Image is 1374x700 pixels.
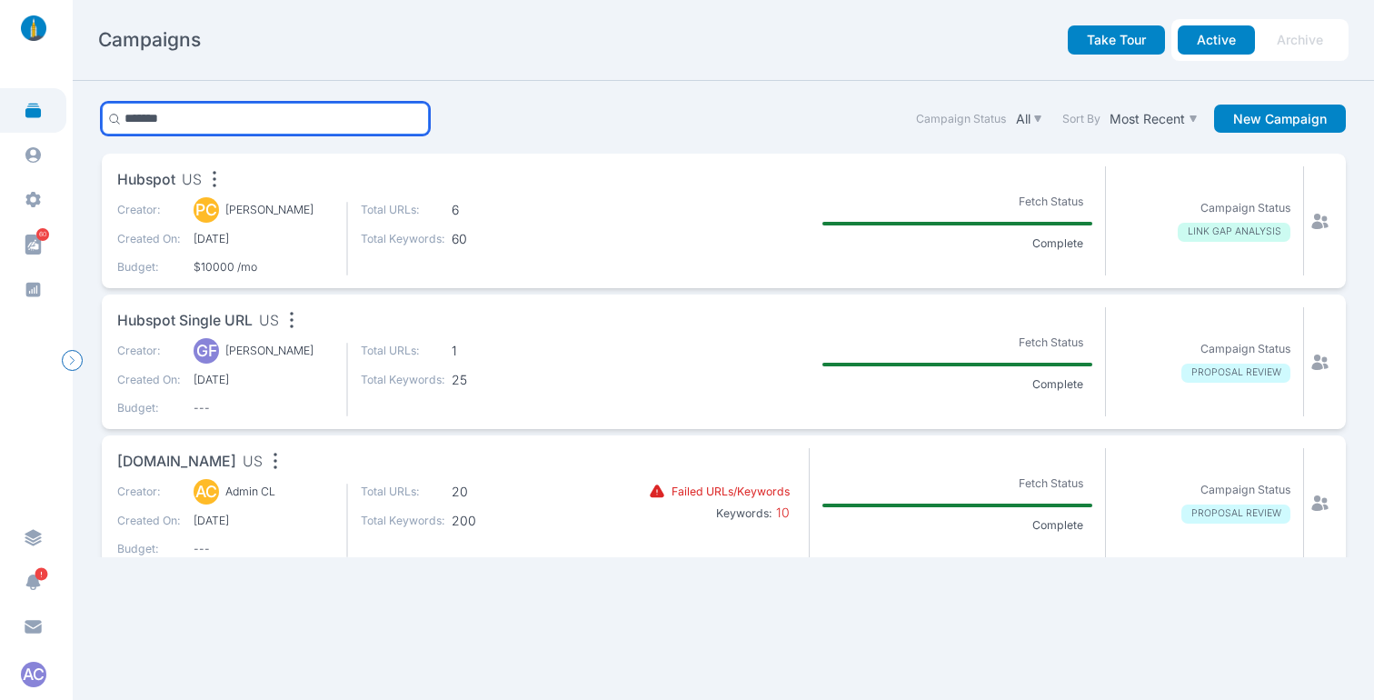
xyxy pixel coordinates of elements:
p: Budget: [117,259,181,275]
p: Created On: [117,231,181,247]
p: Fetch Status [1009,331,1092,354]
span: Hubspot [117,169,175,192]
p: Complete [1022,376,1092,393]
p: Creator: [117,484,181,500]
p: Admin CL [225,484,275,500]
p: Total URLs: [361,484,445,500]
button: Most Recent [1107,107,1201,130]
p: [PERSON_NAME] [225,343,314,359]
span: [DATE] [194,513,334,529]
span: $10000 /mo [194,259,334,275]
button: Take Tour [1068,25,1165,55]
p: Campaign Status [1200,341,1290,357]
p: PROPOSAL REVIEW [1181,364,1290,383]
p: PROPOSAL REVIEW [1181,505,1290,524]
p: Created On: [117,372,181,388]
p: Campaign Status [1200,200,1290,216]
span: 200 [452,513,536,529]
p: All [1016,111,1030,127]
p: [PERSON_NAME] [225,202,314,218]
span: [DATE] [194,372,334,388]
span: --- [194,400,334,416]
p: LINK GAP ANALYSIS [1178,223,1290,242]
label: Campaign Status [916,111,1006,127]
div: AC [194,479,219,505]
span: 60 [36,228,49,241]
p: Total URLs: [361,343,445,359]
span: [DATE] [194,231,334,247]
div: PC [194,197,219,223]
button: Archive [1258,25,1342,55]
p: Fetch Status [1009,190,1092,213]
span: US [182,169,202,192]
p: Total Keywords: [361,231,445,247]
p: Complete [1022,235,1092,252]
p: Fetch Status [1009,472,1092,495]
p: Complete [1022,517,1092,534]
p: Failed URLs/Keywords [672,484,790,500]
img: linklaunch_small.2ae18699.png [15,15,53,41]
p: Creator: [117,343,181,359]
div: GF [194,338,219,364]
span: 20 [452,484,536,500]
span: 1 [452,343,536,359]
p: Total URLs: [361,202,445,218]
span: 10 [772,505,790,520]
span: 60 [452,231,536,247]
button: Active [1178,25,1255,55]
b: Keywords: [716,506,772,520]
span: 25 [452,372,536,388]
span: hubspot single URL [117,310,253,333]
p: Budget: [117,541,181,557]
p: Created On: [117,513,181,529]
p: Creator: [117,202,181,218]
span: US [259,310,279,333]
span: --- [194,541,334,557]
button: New Campaign [1214,105,1346,134]
span: 6 [452,202,536,218]
p: Campaign Status [1200,482,1290,498]
span: [DOMAIN_NAME] [117,451,236,474]
p: Budget: [117,400,181,416]
span: US [243,451,263,474]
label: Sort By [1062,111,1100,127]
p: Total Keywords: [361,372,445,388]
p: Most Recent [1110,111,1185,127]
h2: Campaigns [98,27,201,53]
button: All [1012,107,1046,130]
p: Total Keywords: [361,513,445,529]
